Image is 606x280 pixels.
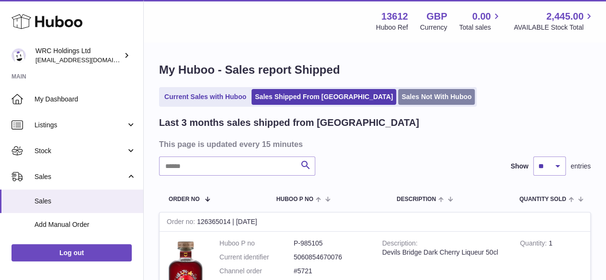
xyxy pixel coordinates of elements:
span: [EMAIL_ADDRESS][DOMAIN_NAME] [35,56,141,64]
img: internalAdmin-13612@internal.huboo.com [11,48,26,63]
a: Sales Shipped From [GEOGRAPHIC_DATA] [252,89,396,105]
dt: Channel order [219,267,294,276]
a: Current Sales with Huboo [161,89,250,105]
a: 2,445.00 AVAILABLE Stock Total [514,10,595,32]
span: Total sales [459,23,502,32]
span: Quantity Sold [519,196,566,202]
span: 0.00 [472,10,491,23]
span: 2,445.00 [546,10,583,23]
span: Order No [169,196,200,202]
dd: P-985105 [294,239,368,248]
label: Show [511,162,528,171]
dt: Current identifier [219,253,294,262]
strong: Order no [167,218,197,228]
dd: #5721 [294,267,368,276]
div: WRC Holdings Ltd [35,46,122,65]
h1: My Huboo - Sales report Shipped [159,62,591,78]
div: 126365014 | [DATE] [160,213,590,232]
a: Log out [11,244,132,261]
span: Sales [34,172,126,181]
span: entries [571,162,591,171]
div: Currency [420,23,447,32]
span: Stock [34,146,126,156]
span: Description [397,196,436,202]
span: Listings [34,121,126,130]
dt: Huboo P no [219,239,294,248]
a: Sales Not With Huboo [398,89,475,105]
h3: This page is updated every 15 minutes [159,139,588,149]
span: Huboo P no [276,196,313,202]
strong: Quantity [520,239,549,249]
strong: Description [382,239,418,249]
span: My Dashboard [34,95,136,104]
strong: 13612 [381,10,408,23]
dd: 5060854670076 [294,253,368,262]
span: Add Manual Order [34,220,136,229]
div: Devils Bridge Dark Cherry Liqueur 50cl [382,248,506,257]
h2: Last 3 months sales shipped from [GEOGRAPHIC_DATA] [159,116,419,129]
span: Sales [34,197,136,206]
div: Huboo Ref [376,23,408,32]
a: 0.00 Total sales [459,10,502,32]
span: AVAILABLE Stock Total [514,23,595,32]
strong: GBP [426,10,447,23]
